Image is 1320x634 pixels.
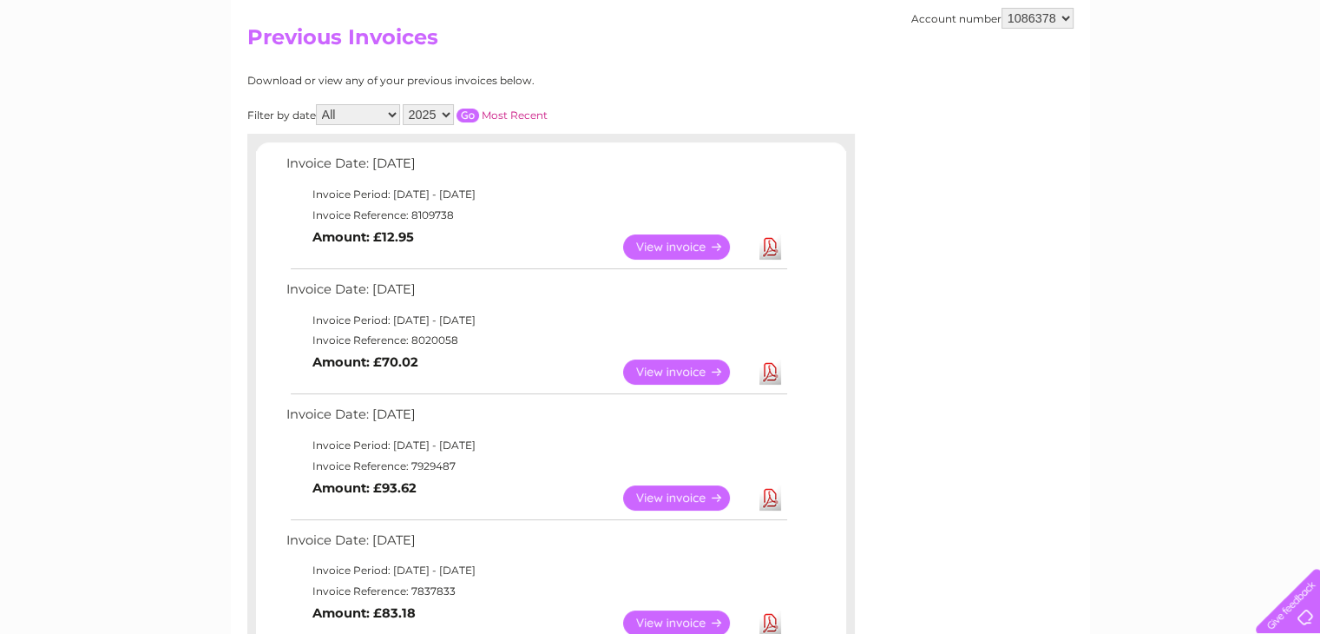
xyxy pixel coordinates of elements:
b: Amount: £83.18 [312,605,416,621]
td: Invoice Period: [DATE] - [DATE] [282,184,790,205]
img: logo.png [46,45,135,98]
h2: Previous Invoices [247,25,1074,58]
a: Download [759,360,781,385]
a: View [623,234,751,260]
td: Invoice Reference: 7929487 [282,456,790,477]
a: Most Recent [482,109,548,122]
a: Download [759,485,781,511]
a: Contact [1205,74,1247,87]
td: Invoice Reference: 8109738 [282,205,790,226]
a: Log out [1263,74,1304,87]
td: Invoice Reference: 7837833 [282,581,790,602]
a: View [623,485,751,511]
b: Amount: £12.95 [312,229,414,245]
a: 0333 014 3131 [993,9,1113,30]
a: Energy [1058,74,1096,87]
td: Invoice Reference: 8020058 [282,330,790,351]
td: Invoice Date: [DATE] [282,152,790,184]
td: Invoice Date: [DATE] [282,403,790,435]
div: Clear Business is a trading name of Verastar Limited (registered in [GEOGRAPHIC_DATA] No. 3667643... [251,10,1071,84]
a: Download [759,234,781,260]
div: Account number [911,8,1074,29]
td: Invoice Date: [DATE] [282,529,790,561]
div: Download or view any of your previous invoices below. [247,75,703,87]
td: Invoice Date: [DATE] [282,278,790,310]
a: Water [1015,74,1047,87]
b: Amount: £70.02 [312,354,418,370]
a: View [623,360,751,385]
a: Telecoms [1107,74,1159,87]
b: Amount: £93.62 [312,480,417,496]
td: Invoice Period: [DATE] - [DATE] [282,560,790,581]
div: Filter by date [247,104,703,125]
td: Invoice Period: [DATE] - [DATE] [282,310,790,331]
td: Invoice Period: [DATE] - [DATE] [282,435,790,456]
a: Blog [1169,74,1194,87]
